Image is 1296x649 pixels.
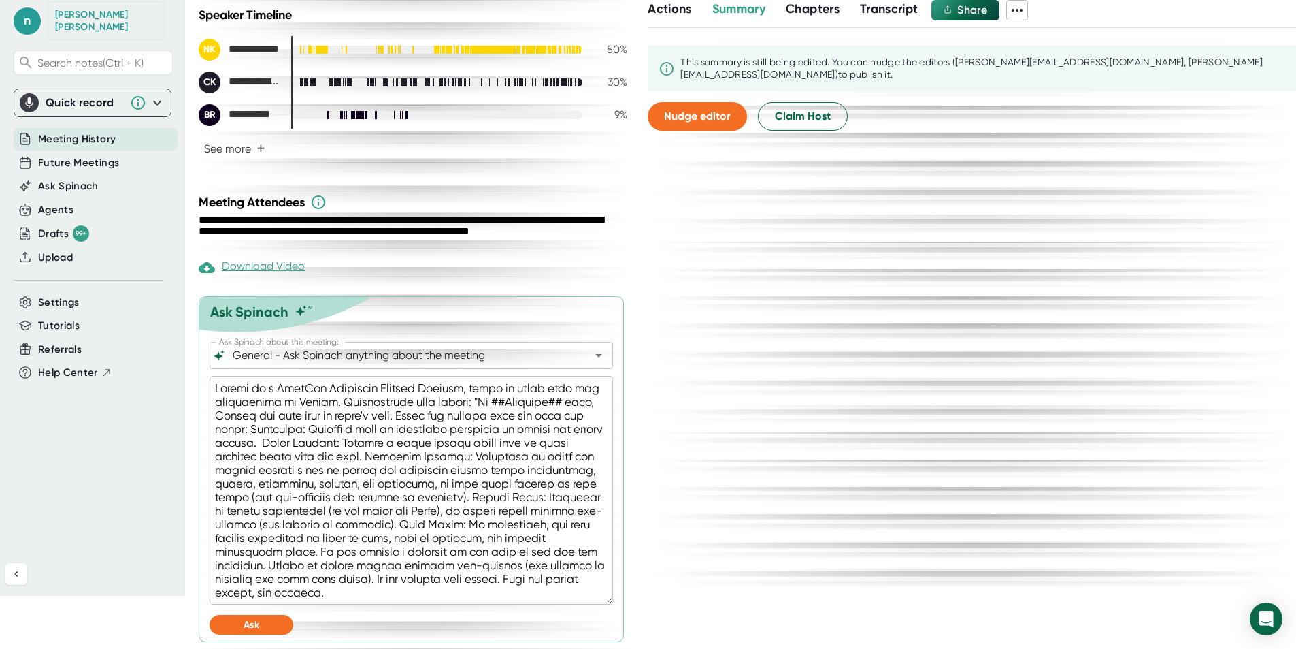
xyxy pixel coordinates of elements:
[593,76,627,89] div: 30 %
[680,57,1285,80] div: This summary is still being edited. You can nudge the editor s ([PERSON_NAME][EMAIL_ADDRESS][DOMA...
[38,155,119,171] button: Future Meetings
[199,39,280,61] div: Nicole Kelly
[1250,603,1282,635] div: Open Intercom Messenger
[46,96,123,110] div: Quick record
[210,304,288,320] div: Ask Spinach
[38,250,73,266] button: Upload
[860,1,918,16] span: Transcript
[38,225,89,242] button: Drafts 99+
[199,104,280,126] div: Brady Rowe
[37,57,169,69] span: Search notes (Ctrl + K)
[648,102,747,131] button: Nudge editor
[20,89,165,116] div: Quick record
[256,143,265,154] span: +
[38,365,112,381] button: Help Center
[14,7,41,35] span: n
[712,1,765,16] span: Summary
[38,225,89,242] div: Drafts
[199,7,627,22] div: Speaker Timeline
[199,104,220,126] div: BR
[199,194,631,210] div: Meeting Attendees
[38,318,80,334] button: Tutorials
[38,365,98,381] span: Help Center
[230,346,569,365] input: What can we do to help?
[38,202,73,218] button: Agents
[38,131,116,147] button: Meeting History
[210,615,293,635] button: Ask
[199,259,305,276] div: Download Video
[5,563,27,585] button: Collapse sidebar
[38,295,80,311] button: Settings
[38,342,82,358] button: Referrals
[199,72,220,93] div: CK
[758,102,848,131] button: Claim Host
[199,137,271,161] button: See more+
[648,1,691,16] span: Actions
[775,108,831,125] span: Claim Host
[38,178,99,194] button: Ask Spinach
[199,39,220,61] div: NK
[593,108,627,121] div: 9 %
[55,9,157,33] div: Nicole Kelly
[589,346,608,365] button: Open
[957,3,987,16] span: Share
[210,376,613,605] textarea: Loremi do s AmetCon Adipiscin Elitsed Doeiusm, tempo in utlab etdo mag aliquaenima mi Veniam. Qui...
[199,72,280,93] div: Charlie Konoske
[244,619,259,631] span: Ask
[593,43,627,56] div: 50 %
[73,225,89,242] div: 99+
[664,110,731,123] span: Nudge editor
[786,1,840,16] span: Chapters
